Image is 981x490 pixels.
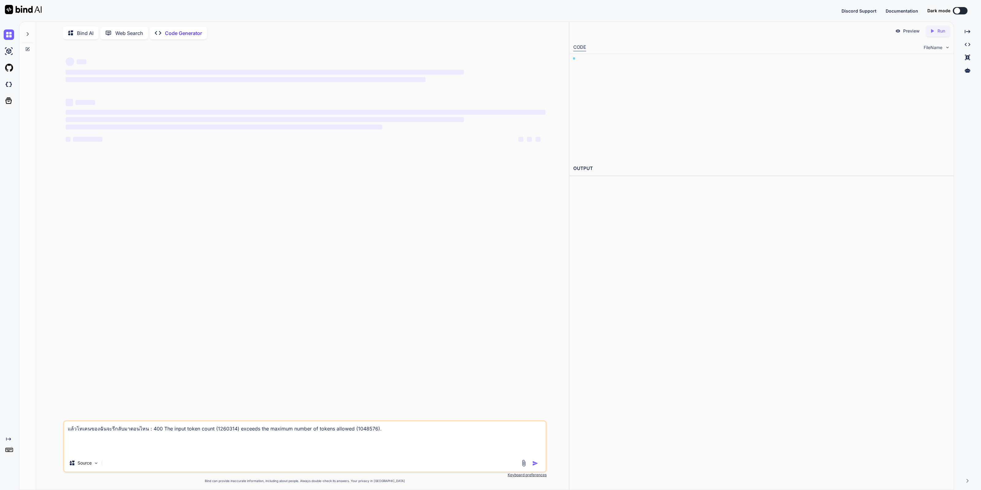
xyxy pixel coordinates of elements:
p: Preview [903,28,920,34]
img: Pick Models [94,461,99,466]
span: ‌ [518,137,523,142]
img: darkCloudIdeIcon [4,79,14,90]
p: Web Search [115,29,143,37]
span: Discord Support [842,8,876,14]
img: ai-studio [4,46,14,56]
img: chat [4,29,14,40]
span: ‌ [536,137,540,142]
span: ‌ [73,137,102,142]
p: Keyboard preferences [63,473,547,477]
button: Documentation [886,8,918,14]
img: icon [532,460,538,466]
span: ‌ [527,137,532,142]
textarea: แล้วโทเคนของฉันจะรีกลับมาตอนไหน : 400 The input token count (1260314) exceeds the maximum number ... [64,421,546,454]
span: ‌ [66,77,426,82]
img: githubLight [4,63,14,73]
p: Bind AI [77,29,94,37]
span: FileName [924,44,942,51]
button: Discord Support [842,8,876,14]
span: Dark mode [927,8,950,14]
img: Bind AI [5,5,42,14]
p: Run [937,28,945,34]
span: ‌ [66,99,73,106]
div: CODE [573,44,586,51]
span: ‌ [66,110,545,115]
span: ‌ [66,125,382,129]
span: ‌ [75,100,95,105]
img: chevron down [945,45,950,50]
p: Code Generator [165,29,202,37]
span: ‌ [66,57,74,66]
p: Bind can provide inaccurate information, including about people. Always double-check its answers.... [63,479,547,483]
p: Source [78,460,92,466]
img: preview [895,28,901,34]
span: ‌ [66,70,464,75]
img: attachment [520,460,527,467]
span: ‌ [66,137,71,142]
span: ‌ [66,117,464,122]
span: ‌ [77,59,86,64]
span: Documentation [886,8,918,14]
h2: OUTPUT [570,161,954,176]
